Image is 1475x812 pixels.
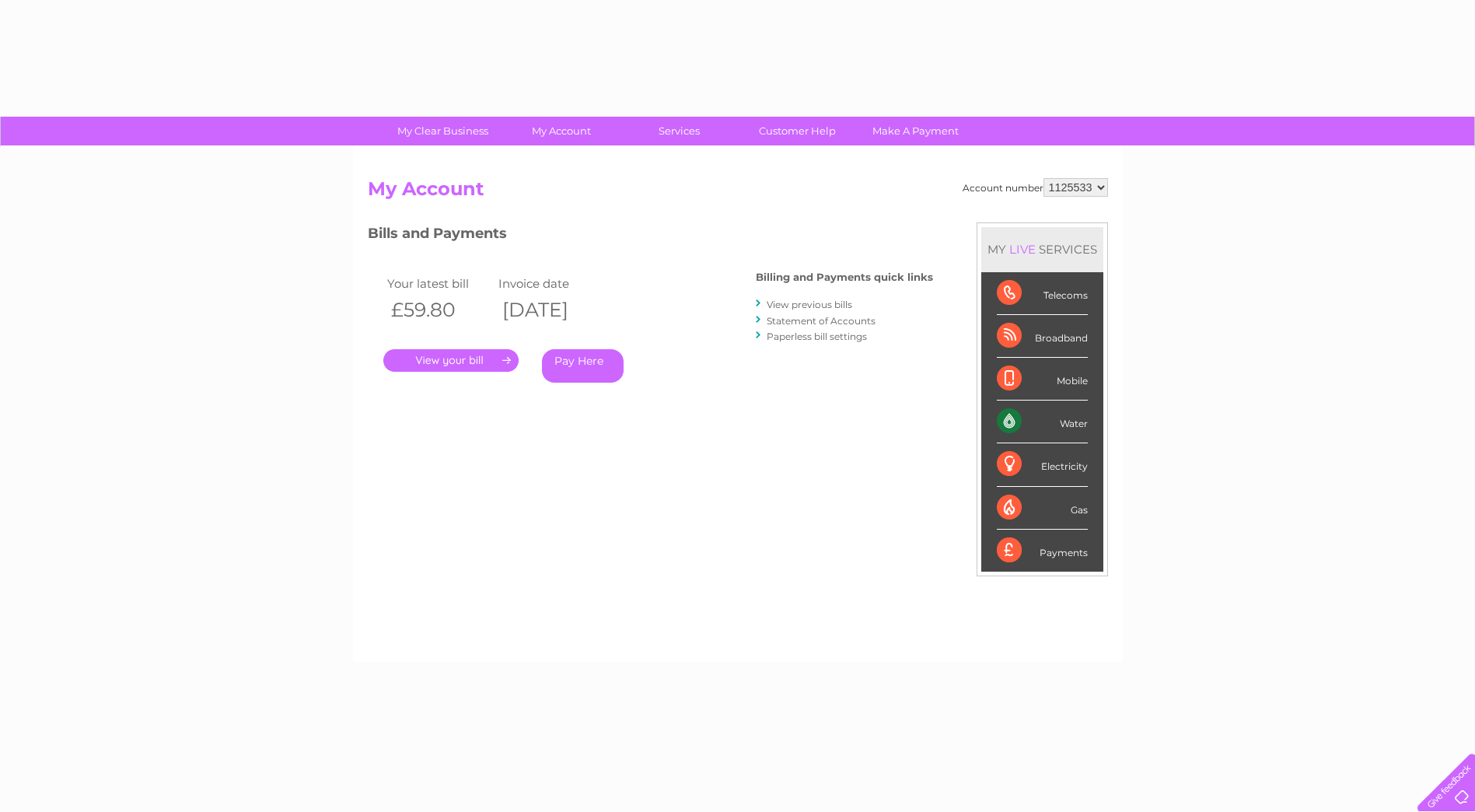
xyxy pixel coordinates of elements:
div: Payments [997,530,1088,572]
td: Your latest bill [383,273,495,294]
div: MY SERVICES [981,227,1103,271]
div: LIVE [1006,242,1039,257]
a: View previous bills [767,299,852,310]
h4: Billing and Payments quick links [756,271,933,283]
div: Water [997,401,1088,443]
th: £59.80 [383,294,495,326]
div: Electricity [997,443,1088,486]
a: Statement of Accounts [767,315,876,327]
a: Services [615,117,743,145]
td: Invoice date [495,273,606,294]
h3: Bills and Payments [368,222,933,250]
div: Mobile [997,358,1088,401]
a: Make A Payment [851,117,980,145]
div: Gas [997,487,1088,530]
a: Customer Help [733,117,862,145]
h2: My Account [368,178,1108,208]
a: . [383,349,519,372]
div: Broadband [997,315,1088,358]
th: [DATE] [495,294,606,326]
div: Telecoms [997,272,1088,315]
a: My Clear Business [379,117,507,145]
div: Account number [963,178,1108,197]
a: Pay Here [542,349,624,383]
a: My Account [497,117,625,145]
a: Paperless bill settings [767,331,867,342]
